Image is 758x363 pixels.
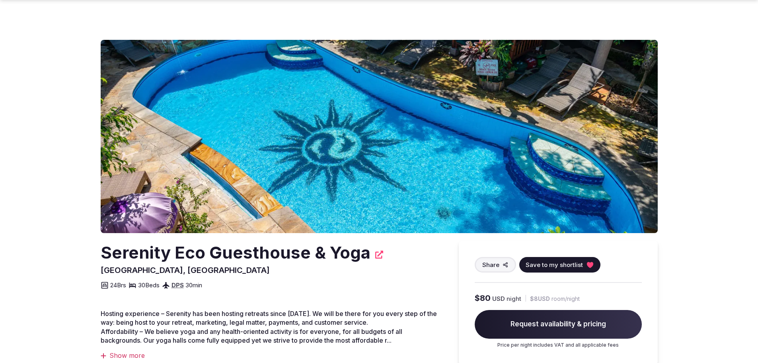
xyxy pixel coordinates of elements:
button: Save to my shortlist [519,257,600,273]
span: room/night [551,295,580,303]
div: | [524,294,527,302]
span: Save to my shortlist [526,261,583,269]
span: 30 min [185,281,202,289]
span: Hosting experience – Serenity has been hosting retreats since [DATE]. We will be there for you ev... [101,310,437,326]
span: $80 [475,292,491,304]
a: DPS [171,281,184,289]
p: Price per night includes VAT and all applicable fees [475,342,642,349]
span: USD [492,294,505,303]
span: night [507,294,521,303]
span: Affordability – We believe yoga and any health-oriented activity is for everyone, for all budgets... [101,328,402,344]
img: Venue cover photo [101,40,658,233]
button: Share [475,257,516,273]
span: 30 Beds [138,281,160,289]
span: $8 USD [530,295,550,303]
span: Share [482,261,499,269]
h2: Serenity Eco Guesthouse & Yoga [101,241,370,265]
div: Show more [101,351,443,360]
span: Request availability & pricing [475,310,642,339]
span: 24 Brs [110,281,126,289]
span: [GEOGRAPHIC_DATA], [GEOGRAPHIC_DATA] [101,265,270,275]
